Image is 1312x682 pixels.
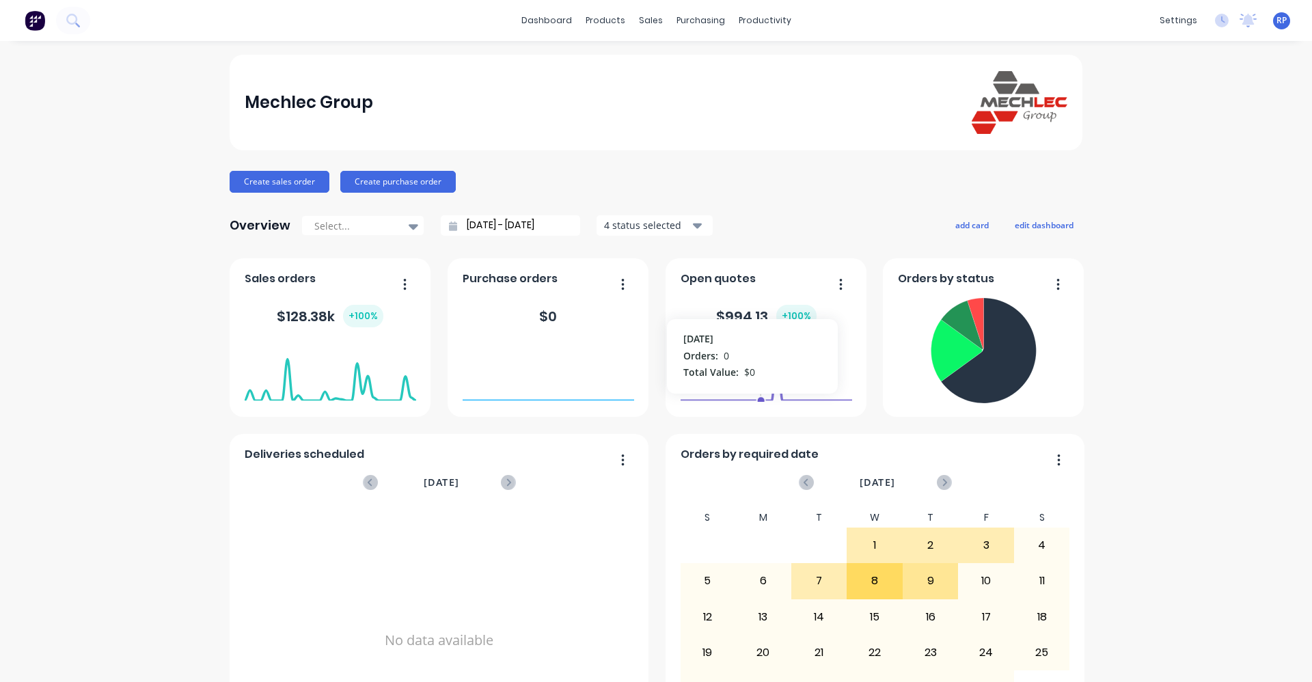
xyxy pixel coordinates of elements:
div: $ 128.38k [277,305,383,327]
span: Purchase orders [463,271,558,287]
div: 1 [847,528,902,562]
button: edit dashboard [1006,216,1082,234]
div: 23 [903,636,958,670]
div: 18 [1015,600,1069,634]
div: 22 [847,636,902,670]
div: productivity [732,10,798,31]
button: add card [946,216,998,234]
div: T [903,508,959,528]
div: S [680,508,736,528]
span: Orders by status [898,271,994,287]
div: $ 0 [539,306,557,327]
div: 17 [959,600,1013,634]
span: [DATE] [860,475,895,490]
div: 16 [903,600,958,634]
button: Create sales order [230,171,329,193]
div: 7 [792,564,847,598]
button: Create purchase order [340,171,456,193]
div: 20 [736,636,791,670]
div: S [1014,508,1070,528]
div: + 100 % [343,305,383,327]
div: 15 [847,600,902,634]
div: 9 [903,564,958,598]
span: RP [1276,14,1287,27]
span: [DATE] [424,475,459,490]
div: F [958,508,1014,528]
div: 25 [1015,636,1069,670]
div: 13 [736,600,791,634]
div: 11 [1015,564,1069,598]
div: 4 [1015,528,1069,562]
span: Sales orders [245,271,316,287]
div: $ 994.13 [716,305,817,327]
div: 4 status selected [604,218,690,232]
div: settings [1153,10,1204,31]
div: 24 [959,636,1013,670]
div: T [791,508,847,528]
div: 14 [792,600,847,634]
div: + 100 % [776,305,817,327]
span: Deliveries scheduled [245,446,364,463]
div: 12 [681,600,735,634]
div: 10 [959,564,1013,598]
div: 6 [736,564,791,598]
div: 3 [959,528,1013,562]
img: Factory [25,10,45,31]
button: 4 status selected [597,215,713,236]
div: 8 [847,564,902,598]
span: Orders by required date [681,446,819,463]
span: Open quotes [681,271,756,287]
div: sales [632,10,670,31]
div: M [735,508,791,528]
a: dashboard [515,10,579,31]
div: 5 [681,564,735,598]
div: 2 [903,528,958,562]
img: Mechlec Group [972,71,1067,133]
div: W [847,508,903,528]
div: Mechlec Group [245,89,373,116]
div: products [579,10,632,31]
div: 19 [681,636,735,670]
div: Overview [230,212,290,239]
div: purchasing [670,10,732,31]
div: 21 [792,636,847,670]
